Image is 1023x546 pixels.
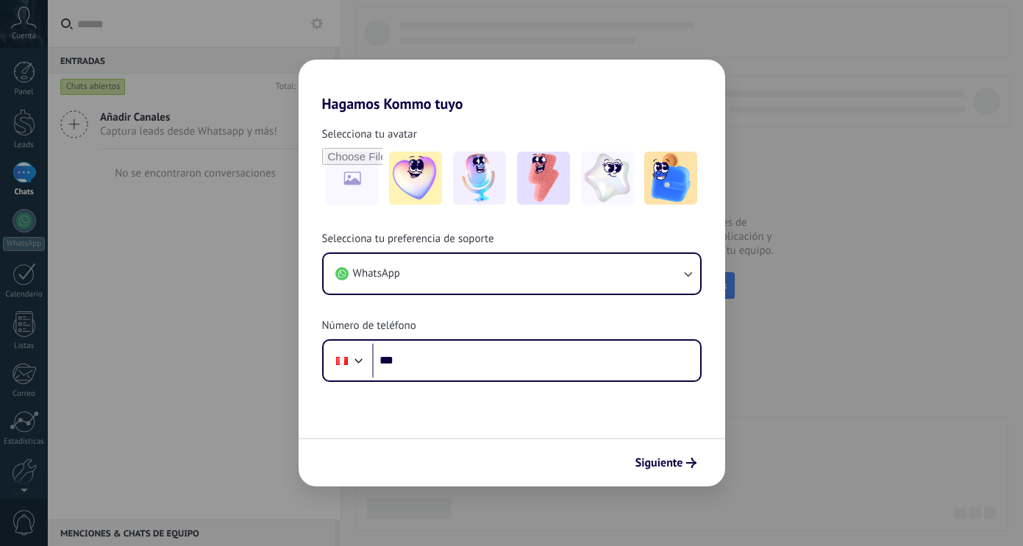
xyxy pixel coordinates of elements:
div: Peru: + 51 [328,345,356,376]
span: Selecciona tu avatar [322,127,417,142]
span: WhatsApp [353,266,400,281]
h2: Hagamos Kommo tuyo [299,60,725,113]
span: Selecciona tu preferencia de soporte [322,232,494,247]
img: -1.jpeg [389,152,442,205]
span: Número de teléfono [322,319,416,333]
img: -2.jpeg [453,152,506,205]
button: Siguiente [629,450,703,475]
img: -4.jpeg [581,152,634,205]
img: -3.jpeg [517,152,570,205]
button: WhatsApp [324,254,700,294]
span: Siguiente [635,458,683,468]
img: -5.jpeg [644,152,697,205]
